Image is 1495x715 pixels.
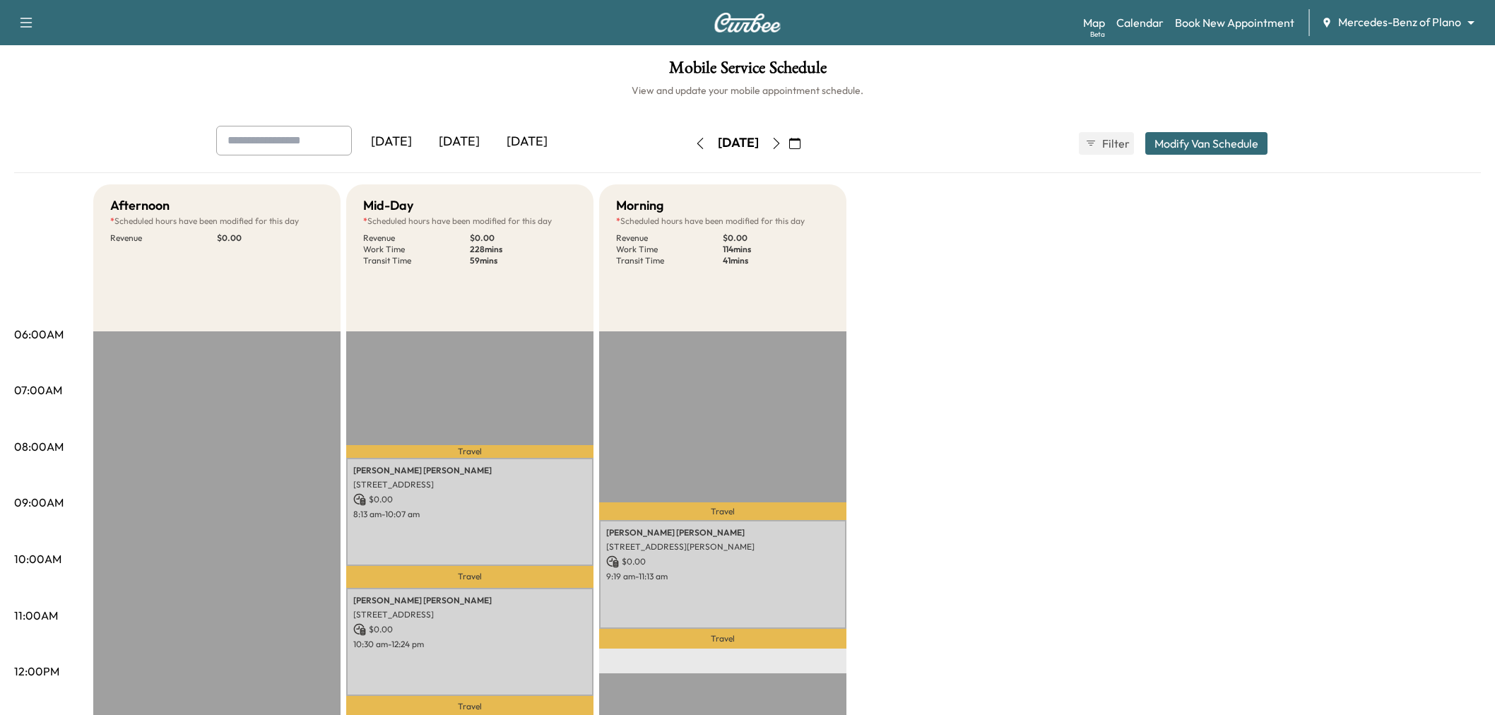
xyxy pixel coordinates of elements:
[353,465,586,476] p: [PERSON_NAME] [PERSON_NAME]
[606,527,839,538] p: [PERSON_NAME] [PERSON_NAME]
[14,326,64,343] p: 06:00AM
[606,555,839,568] p: $ 0.00
[1338,14,1461,30] span: Mercedes-Benz of Plano
[14,607,58,624] p: 11:00AM
[353,595,586,606] p: [PERSON_NAME] [PERSON_NAME]
[14,550,61,567] p: 10:00AM
[14,663,59,680] p: 12:00PM
[353,479,586,490] p: [STREET_ADDRESS]
[616,255,723,266] p: Transit Time
[346,566,593,588] p: Travel
[1102,135,1128,152] span: Filter
[353,493,586,506] p: $ 0.00
[14,59,1481,83] h1: Mobile Service Schedule
[357,126,425,158] div: [DATE]
[110,215,324,227] p: Scheduled hours have been modified for this day
[14,494,64,511] p: 09:00AM
[718,134,759,152] div: [DATE]
[14,382,62,398] p: 07:00AM
[110,232,217,244] p: Revenue
[363,255,470,266] p: Transit Time
[217,232,324,244] p: $ 0.00
[616,215,829,227] p: Scheduled hours have been modified for this day
[599,502,846,521] p: Travel
[363,196,413,215] h5: Mid-Day
[714,13,781,32] img: Curbee Logo
[723,232,829,244] p: $ 0.00
[470,255,577,266] p: 59 mins
[616,196,663,215] h5: Morning
[425,126,493,158] div: [DATE]
[1145,132,1267,155] button: Modify Van Schedule
[1083,14,1105,31] a: MapBeta
[363,244,470,255] p: Work Time
[616,232,723,244] p: Revenue
[723,244,829,255] p: 114 mins
[353,623,586,636] p: $ 0.00
[346,445,593,457] p: Travel
[599,629,846,649] p: Travel
[470,232,577,244] p: $ 0.00
[353,509,586,520] p: 8:13 am - 10:07 am
[1175,14,1294,31] a: Book New Appointment
[1116,14,1164,31] a: Calendar
[14,83,1481,97] h6: View and update your mobile appointment schedule.
[606,541,839,552] p: [STREET_ADDRESS][PERSON_NAME]
[363,215,577,227] p: Scheduled hours have been modified for this day
[353,609,586,620] p: [STREET_ADDRESS]
[1090,29,1105,40] div: Beta
[493,126,561,158] div: [DATE]
[470,244,577,255] p: 228 mins
[723,255,829,266] p: 41 mins
[110,196,170,215] h5: Afternoon
[353,639,586,650] p: 10:30 am - 12:24 pm
[606,571,839,582] p: 9:19 am - 11:13 am
[14,438,64,455] p: 08:00AM
[363,232,470,244] p: Revenue
[616,244,723,255] p: Work Time
[1079,132,1134,155] button: Filter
